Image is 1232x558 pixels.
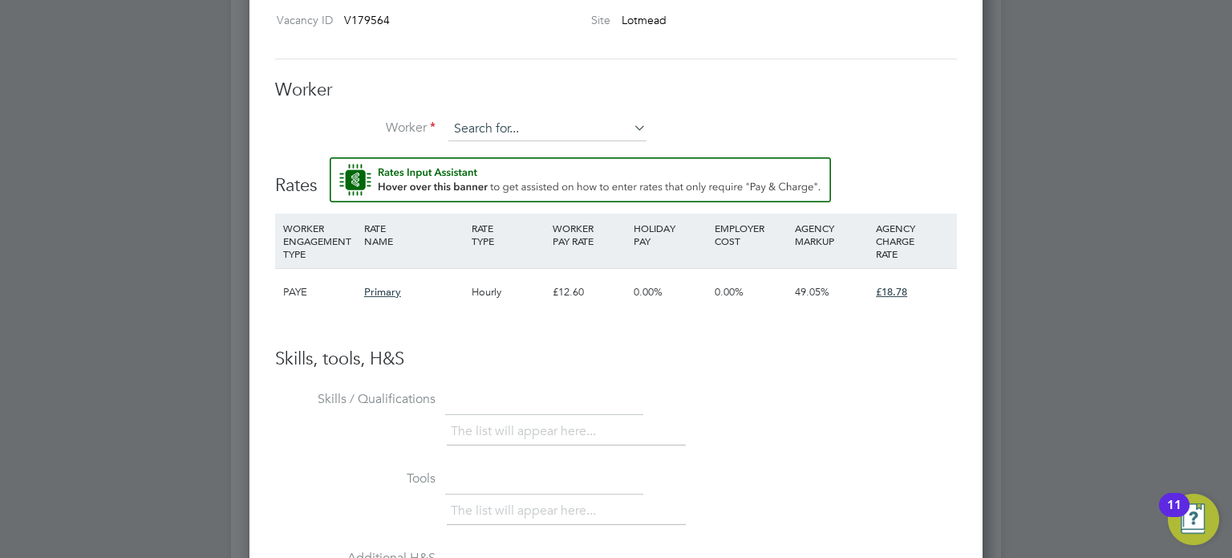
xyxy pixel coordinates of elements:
[1168,494,1219,545] button: Open Resource Center, 11 new notifications
[468,269,549,316] div: Hourly
[279,214,360,268] div: WORKER ENGAGEMENT TYPE
[451,421,602,442] li: The list will appear here...
[275,79,957,102] h3: Worker
[791,214,872,255] div: AGENCY MARKUP
[269,13,333,27] label: Vacancy ID
[275,391,436,408] label: Skills / Qualifications
[275,348,957,371] h3: Skills, tools, H&S
[630,214,711,255] div: HOLIDAY PAY
[715,285,744,299] span: 0.00%
[330,157,831,202] button: Rate Assistant
[279,269,360,316] div: PAYE
[549,269,630,316] div: £12.60
[275,470,436,487] label: Tools
[344,13,390,27] span: V179564
[549,214,630,255] div: WORKER PAY RATE
[275,120,436,136] label: Worker
[451,500,602,522] li: The list will appear here...
[448,117,646,141] input: Search for...
[711,214,792,255] div: EMPLOYER COST
[622,13,667,27] span: Lotmead
[364,285,401,299] span: Primary
[275,157,957,198] h3: Rates
[360,214,468,255] div: RATE NAME
[795,285,829,299] span: 49.05%
[876,285,907,299] span: £18.78
[1167,505,1181,526] div: 11
[519,13,610,27] label: Site
[872,214,953,268] div: AGENCY CHARGE RATE
[634,285,663,299] span: 0.00%
[468,214,549,255] div: RATE TYPE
